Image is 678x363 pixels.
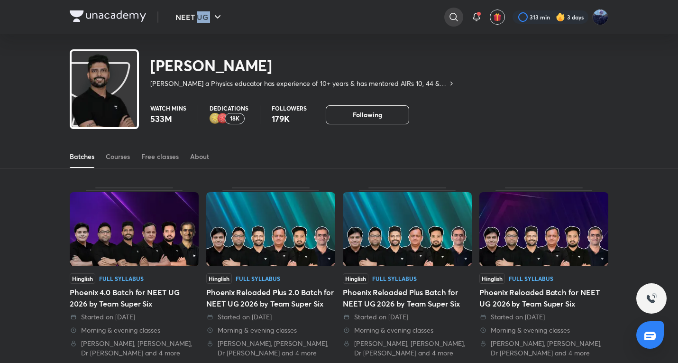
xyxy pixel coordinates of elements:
p: 18K [230,115,239,122]
a: Free classes [141,145,179,168]
img: class [72,53,137,148]
div: Phoenix Reloaded Plus 2.0 Batch for NEET UG 2026 by Team Super Six [206,287,335,309]
div: Pranav Pundarik, Prateek Jain, Dr Amit Gupta and 4 more [70,339,199,358]
p: [PERSON_NAME] a Physics educator has experience of 10+ years & has mentored AIRs 10, 44 & many mo... [150,79,448,88]
div: Pranav Pundarik, Prateek Jain, Dr Amit Gupta and 4 more [206,339,335,358]
a: Batches [70,145,94,168]
div: Started on 31 Jul 2025 [70,312,199,322]
div: Free classes [141,152,179,161]
span: Following [353,110,382,120]
div: Batches [70,152,94,161]
div: Full Syllabus [99,276,144,281]
div: Phoenix 4.0 Batch for NEET UG 2026 by Team Super Six [70,287,199,309]
img: Company Logo [70,10,146,22]
div: Morning & evening classes [343,326,472,335]
p: 179K [272,113,307,124]
div: Full Syllabus [509,276,553,281]
div: Morning & evening classes [479,326,608,335]
img: Thumbnail [479,192,608,266]
p: Watch mins [150,105,186,111]
div: Morning & evening classes [70,326,199,335]
div: Full Syllabus [372,276,417,281]
div: Full Syllabus [236,276,280,281]
h2: [PERSON_NAME] [150,56,455,75]
div: Phoenix Reloaded Plus Batch for NEET UG 2026 by Team Super Six [343,287,472,309]
a: Company Logo [70,10,146,24]
p: Dedications [210,105,248,111]
div: Phoenix 4.0 Batch for NEET UG 2026 by Team Super Six [70,187,199,358]
img: streak [556,12,565,22]
img: avatar [493,13,502,21]
div: Pranav Pundarik, Prateek Jain, Dr Amit Gupta and 4 more [479,339,608,358]
span: Hinglish [479,273,505,284]
img: Thumbnail [343,192,472,266]
img: ttu [646,293,657,304]
p: 533M [150,113,186,124]
div: Started on 17 Jul 2025 [343,312,472,322]
span: Hinglish [343,273,368,284]
img: Kushagra Singh [592,9,608,25]
span: Hinglish [206,273,232,284]
a: About [190,145,209,168]
img: educator badge1 [217,113,229,124]
div: Morning & evening classes [206,326,335,335]
img: educator badge2 [210,113,221,124]
button: NEET UG [170,8,229,27]
p: Followers [272,105,307,111]
div: About [190,152,209,161]
div: Phoenix Reloaded Batch for NEET UG 2026 by Team Super Six [479,187,608,358]
img: Thumbnail [70,192,199,266]
div: Phoenix Reloaded Batch for NEET UG 2026 by Team Super Six [479,287,608,309]
button: avatar [490,9,505,25]
div: Started on 17 Jul 2025 [206,312,335,322]
div: Courses [106,152,130,161]
div: Phoenix Reloaded Plus Batch for NEET UG 2026 by Team Super Six [343,187,472,358]
div: Pranav Pundarik, Prateek Jain, Dr Amit Gupta and 4 more [343,339,472,358]
span: Hinglish [70,273,95,284]
div: Started on 17 Jul 2025 [479,312,608,322]
img: Thumbnail [206,192,335,266]
a: Courses [106,145,130,168]
div: Phoenix Reloaded Plus 2.0 Batch for NEET UG 2026 by Team Super Six [206,187,335,358]
button: Following [326,105,409,124]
